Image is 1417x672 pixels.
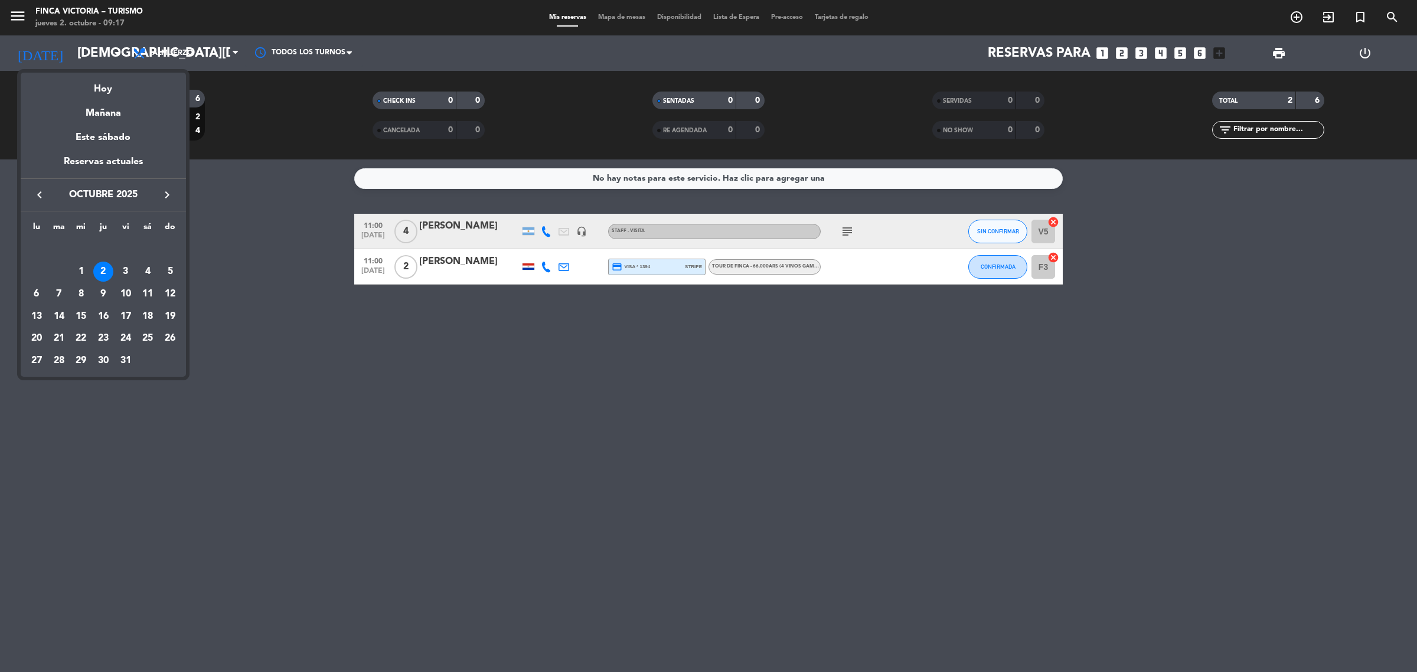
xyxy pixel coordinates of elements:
[116,284,136,304] div: 10
[70,305,92,328] td: 15 de octubre de 2025
[92,350,115,372] td: 30 de octubre de 2025
[70,328,92,350] td: 22 de octubre de 2025
[92,283,115,305] td: 9 de octubre de 2025
[21,154,186,178] div: Reservas actuales
[71,262,91,282] div: 1
[137,283,159,305] td: 11 de octubre de 2025
[49,329,69,349] div: 21
[115,283,137,305] td: 10 de octubre de 2025
[159,305,181,328] td: 19 de octubre de 2025
[71,284,91,304] div: 8
[92,305,115,328] td: 16 de octubre de 2025
[92,328,115,350] td: 23 de octubre de 2025
[25,283,48,305] td: 6 de octubre de 2025
[115,220,137,239] th: viernes
[25,239,181,261] td: OCT.
[160,284,180,304] div: 12
[29,187,50,203] button: keyboard_arrow_left
[160,306,180,327] div: 19
[92,261,115,283] td: 2 de octubre de 2025
[70,220,92,239] th: miércoles
[93,351,113,371] div: 30
[137,261,159,283] td: 4 de octubre de 2025
[160,188,174,202] i: keyboard_arrow_right
[115,328,137,350] td: 24 de octubre de 2025
[116,329,136,349] div: 24
[138,329,158,349] div: 25
[93,262,113,282] div: 2
[25,305,48,328] td: 13 de octubre de 2025
[160,329,180,349] div: 26
[49,306,69,327] div: 14
[93,284,113,304] div: 9
[138,284,158,304] div: 11
[115,305,137,328] td: 17 de octubre de 2025
[27,284,47,304] div: 6
[21,97,186,121] div: Mañana
[93,329,113,349] div: 23
[156,187,178,203] button: keyboard_arrow_right
[116,262,136,282] div: 3
[50,187,156,203] span: octubre 2025
[70,261,92,283] td: 1 de octubre de 2025
[48,283,70,305] td: 7 de octubre de 2025
[116,306,136,327] div: 17
[160,262,180,282] div: 5
[159,261,181,283] td: 5 de octubre de 2025
[49,284,69,304] div: 7
[27,329,47,349] div: 20
[70,283,92,305] td: 8 de octubre de 2025
[25,220,48,239] th: lunes
[92,220,115,239] th: jueves
[21,73,186,97] div: Hoy
[25,328,48,350] td: 20 de octubre de 2025
[71,306,91,327] div: 15
[115,261,137,283] td: 3 de octubre de 2025
[70,350,92,372] td: 29 de octubre de 2025
[93,306,113,327] div: 16
[25,350,48,372] td: 27 de octubre de 2025
[48,350,70,372] td: 28 de octubre de 2025
[48,220,70,239] th: martes
[71,351,91,371] div: 29
[27,351,47,371] div: 27
[137,305,159,328] td: 18 de octubre de 2025
[21,121,186,154] div: Este sábado
[116,351,136,371] div: 31
[137,220,159,239] th: sábado
[159,283,181,305] td: 12 de octubre de 2025
[137,328,159,350] td: 25 de octubre de 2025
[159,220,181,239] th: domingo
[71,329,91,349] div: 22
[115,350,137,372] td: 31 de octubre de 2025
[48,305,70,328] td: 14 de octubre de 2025
[32,188,47,202] i: keyboard_arrow_left
[49,351,69,371] div: 28
[48,328,70,350] td: 21 de octubre de 2025
[27,306,47,327] div: 13
[138,306,158,327] div: 18
[138,262,158,282] div: 4
[159,328,181,350] td: 26 de octubre de 2025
